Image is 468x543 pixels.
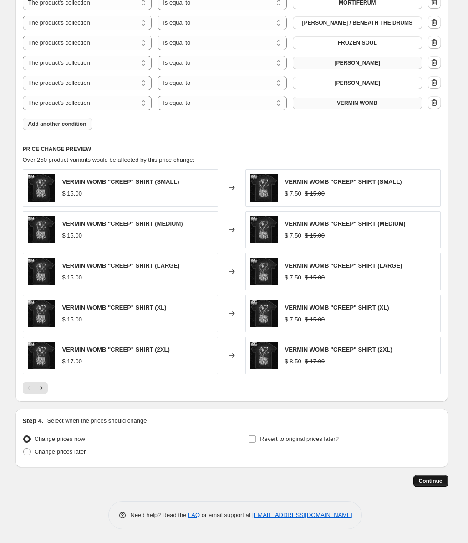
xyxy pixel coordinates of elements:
[28,342,55,369] img: VERMIN_WOMB_WOMEN_SHIRT_80x.jpg
[305,189,325,198] strike: $ 15.00
[28,258,55,285] img: VERMIN_WOMB_WOMEN_SHIRT_80x.jpg
[250,258,278,285] img: VERMIN_WOMB_WOMEN_SHIRT_80x.jpg
[337,99,377,107] span: VERMIN WOMB
[28,216,55,243] img: VERMIN_WOMB_WOMEN_SHIRT_80x.jpg
[413,475,448,487] button: Continue
[62,315,82,324] div: $ 15.00
[62,220,183,227] span: VERMIN WOMB "CREEP" SHIRT (MEDIUM)
[334,79,380,87] span: [PERSON_NAME]
[23,118,92,130] button: Add another condition
[305,231,325,240] strike: $ 15.00
[250,216,278,243] img: VERMIN_WOMB_WOMEN_SHIRT_80x.jpg
[62,178,179,185] span: VERMIN WOMB "CREEP" SHIRT (SMALL)
[62,189,82,198] div: $ 15.00
[28,300,55,327] img: VERMIN_WOMB_WOMEN_SHIRT_80x.jpg
[23,156,195,163] span: Over 250 product variants would be affected by this price change:
[285,357,301,366] div: $ 8.50
[47,416,147,425] p: Select when the prices should change
[285,220,406,227] span: VERMIN WOMB "CREEP" SHIRT (MEDIUM)
[62,231,82,240] div: $ 15.00
[285,189,301,198] div: $ 7.50
[302,19,412,26] span: [PERSON_NAME] / BENEATH THE DRUMS
[285,315,301,324] div: $ 7.50
[293,16,422,29] button: IGGOR CAVALERA / BENEATH THE DRUMS
[285,178,402,185] span: VERMIN WOMB "CREEP" SHIRT (SMALL)
[419,477,443,485] span: Continue
[285,273,301,282] div: $ 7.50
[260,435,339,442] span: Revert to original prices later?
[23,416,44,425] h2: Step 4.
[28,120,86,128] span: Add another condition
[28,174,55,202] img: VERMIN_WOMB_WOMEN_SHIRT_80x.jpg
[252,512,352,518] a: [EMAIL_ADDRESS][DOMAIN_NAME]
[305,357,325,366] strike: $ 17.00
[131,512,188,518] span: Need help? Read the
[23,145,441,153] h6: PRICE CHANGE PREVIEW
[35,382,48,394] button: Next
[334,59,380,67] span: [PERSON_NAME]
[62,357,82,366] div: $ 17.00
[293,97,422,109] button: VERMIN WOMB
[35,435,85,442] span: Change prices now
[188,512,200,518] a: FAQ
[62,346,170,353] span: VERMIN WOMB "CREEP" SHIRT (2XL)
[293,36,422,49] button: FROZEN SOUL
[62,304,167,311] span: VERMIN WOMB "CREEP" SHIRT (XL)
[338,39,377,47] span: FROZEN SOUL
[250,342,278,369] img: VERMIN_WOMB_WOMEN_SHIRT_80x.jpg
[285,231,301,240] div: $ 7.50
[285,304,389,311] span: VERMIN WOMB "CREEP" SHIRT (XL)
[285,262,402,269] span: VERMIN WOMB "CREEP" SHIRT (LARGE)
[62,273,82,282] div: $ 15.00
[250,300,278,327] img: VERMIN_WOMB_WOMEN_SHIRT_80x.jpg
[293,57,422,69] button: KOOL KEITH
[293,77,422,89] button: CAPRA
[35,448,86,455] span: Change prices later
[200,512,252,518] span: or email support at
[62,262,180,269] span: VERMIN WOMB "CREEP" SHIRT (LARGE)
[285,346,392,353] span: VERMIN WOMB "CREEP" SHIRT (2XL)
[305,315,325,324] strike: $ 15.00
[250,174,278,202] img: VERMIN_WOMB_WOMEN_SHIRT_80x.jpg
[305,273,325,282] strike: $ 15.00
[23,382,48,394] nav: Pagination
